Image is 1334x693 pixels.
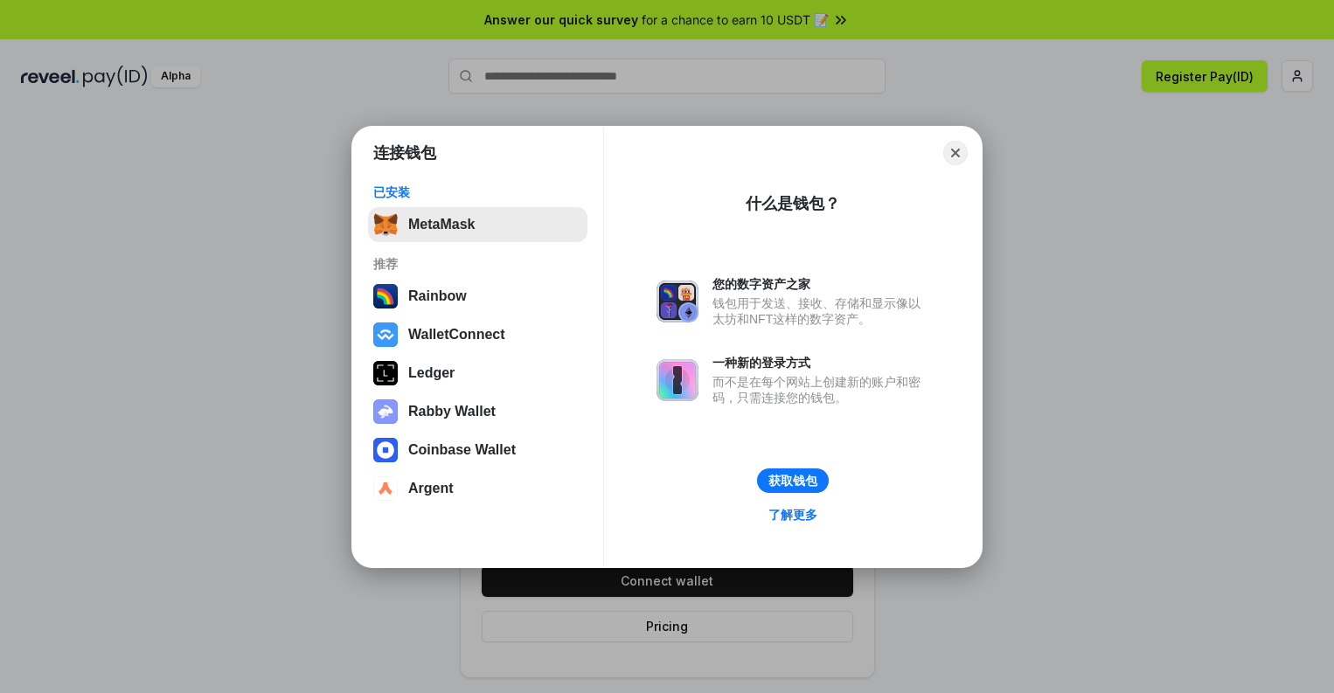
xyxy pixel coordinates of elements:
img: svg+xml,%3Csvg%20xmlns%3D%22http%3A%2F%2Fwww.w3.org%2F2000%2Fsvg%22%20width%3D%2228%22%20height%3... [373,361,398,385]
img: svg+xml,%3Csvg%20width%3D%2228%22%20height%3D%2228%22%20viewBox%3D%220%200%2028%2028%22%20fill%3D... [373,476,398,501]
div: 您的数字资产之家 [712,276,929,292]
img: svg+xml,%3Csvg%20xmlns%3D%22http%3A%2F%2Fwww.w3.org%2F2000%2Fsvg%22%20fill%3D%22none%22%20viewBox... [657,281,698,322]
div: 了解更多 [768,507,817,523]
div: 已安装 [373,184,582,200]
button: Rabby Wallet [368,394,587,429]
button: MetaMask [368,207,587,242]
button: Argent [368,471,587,506]
div: 获取钱包 [768,473,817,489]
div: Rainbow [408,288,467,304]
a: 了解更多 [758,503,828,526]
div: Ledger [408,365,455,381]
div: MetaMask [408,217,475,232]
div: 什么是钱包？ [746,193,840,214]
div: 推荐 [373,256,582,272]
img: svg+xml,%3Csvg%20width%3D%2228%22%20height%3D%2228%22%20viewBox%3D%220%200%2028%2028%22%20fill%3D... [373,438,398,462]
div: 钱包用于发送、接收、存储和显示像以太坊和NFT这样的数字资产。 [712,295,929,327]
div: Argent [408,481,454,496]
button: Close [943,141,968,165]
button: Rainbow [368,279,587,314]
div: 一种新的登录方式 [712,355,929,371]
button: Ledger [368,356,587,391]
div: Coinbase Wallet [408,442,516,458]
img: svg+xml,%3Csvg%20fill%3D%22none%22%20height%3D%2233%22%20viewBox%3D%220%200%2035%2033%22%20width%... [373,212,398,237]
div: Rabby Wallet [408,404,496,419]
img: svg+xml,%3Csvg%20width%3D%22120%22%20height%3D%22120%22%20viewBox%3D%220%200%20120%20120%22%20fil... [373,284,398,308]
img: svg+xml,%3Csvg%20xmlns%3D%22http%3A%2F%2Fwww.w3.org%2F2000%2Fsvg%22%20fill%3D%22none%22%20viewBox... [373,399,398,424]
h1: 连接钱包 [373,142,436,163]
button: 获取钱包 [757,468,829,493]
img: svg+xml,%3Csvg%20xmlns%3D%22http%3A%2F%2Fwww.w3.org%2F2000%2Fsvg%22%20fill%3D%22none%22%20viewBox... [657,359,698,401]
img: svg+xml,%3Csvg%20width%3D%2228%22%20height%3D%2228%22%20viewBox%3D%220%200%2028%2028%22%20fill%3D... [373,322,398,347]
button: WalletConnect [368,317,587,352]
button: Coinbase Wallet [368,433,587,468]
div: 而不是在每个网站上创建新的账户和密码，只需连接您的钱包。 [712,374,929,405]
div: WalletConnect [408,327,505,343]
